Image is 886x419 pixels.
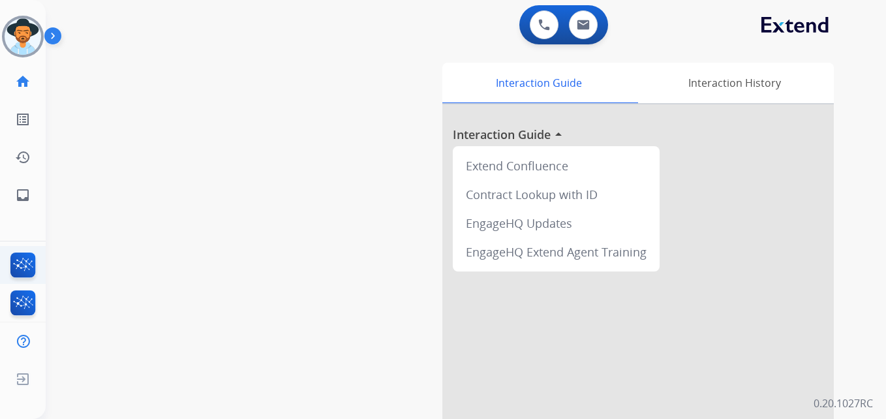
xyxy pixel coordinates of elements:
mat-icon: inbox [15,187,31,203]
div: Interaction Guide [442,63,635,103]
div: EngageHQ Updates [458,209,654,238]
p: 0.20.1027RC [814,396,873,411]
div: Extend Confluence [458,151,654,180]
div: Contract Lookup with ID [458,180,654,209]
img: avatar [5,18,41,55]
div: Interaction History [635,63,834,103]
div: EngageHQ Extend Agent Training [458,238,654,266]
mat-icon: home [15,74,31,89]
mat-icon: history [15,149,31,165]
mat-icon: list_alt [15,112,31,127]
